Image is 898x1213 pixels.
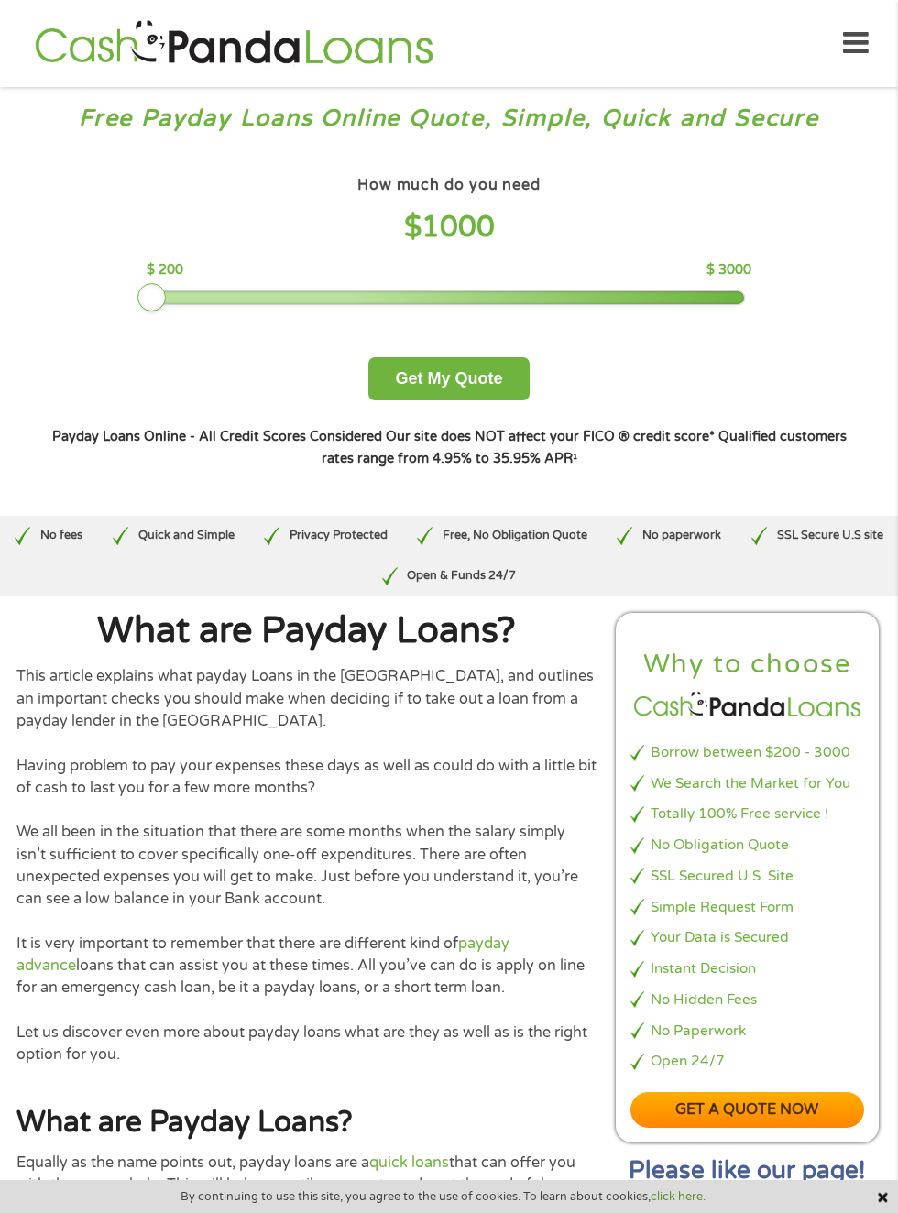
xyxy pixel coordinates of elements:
p: This article explains what payday Loans in the [GEOGRAPHIC_DATA], and outlines an important check... [16,665,597,732]
p: It is very important to remember that there are different kind of loans that can assist you at th... [16,933,597,1000]
span: By continuing to use this site, you agree to the use of cookies. To learn about cookies, [181,1190,706,1203]
li: No Paperwork [630,1021,864,1042]
li: Borrow between $200 - 3000 [630,742,864,763]
li: We Search the Market for You [630,773,864,794]
li: No Hidden Fees [630,989,864,1011]
p: Having problem to pay your expenses these days as well as could do with a little bit of cash to l... [16,755,597,800]
span: 1000 [422,210,495,245]
strong: Our site does NOT affect your FICO ® credit score* [386,429,715,444]
p: Quick and Simple [138,527,235,544]
strong: Payday Loans Online - All Credit Scores Considered [52,429,382,444]
p: Free, No Obligation Quote [443,527,587,544]
p: Let us discover even more about payday loans what are they as well as is the right option for you. [16,1022,597,1066]
li: Open 24/7 [630,1051,864,1072]
img: GetLoanNow Logo [29,17,438,70]
p: SSL Secure U.S site [777,527,883,544]
button: Get My Quote [368,357,529,400]
a: quick loans [369,1153,449,1172]
a: click here. [651,1189,706,1204]
p: $ 3000 [706,260,751,280]
h4: How much do you need [357,176,541,195]
li: Your Data is Secured [630,927,864,948]
h2: Please like our page!​ [613,1159,882,1183]
p: Open & Funds 24/7 [407,567,516,585]
h2: What are Payday Loans? [16,1104,597,1142]
p: $ 200 [147,260,183,280]
li: SSL Secured U.S. Site [630,866,864,887]
li: Simple Request Form [630,897,864,918]
p: We all been in the situation that there are some months when the salary simply isn’t sufficient t... [16,821,597,910]
li: No Obligation Quote [630,835,864,856]
h1: What are Payday Loans? [16,613,597,650]
h4: $ [147,209,750,246]
li: Instant Decision [630,958,864,979]
p: Privacy Protected [290,527,388,544]
li: Totally 100% Free service ! [630,803,864,825]
h2: Why to choose [630,648,864,682]
p: No paperwork [642,527,721,544]
a: Get a quote now [630,1092,864,1128]
p: No fees [40,527,82,544]
strong: Qualified customers rates range from 4.95% to 35.95% APR¹ [322,429,847,466]
h3: Free Payday Loans Online Quote, Simple, Quick and Secure [16,104,882,134]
